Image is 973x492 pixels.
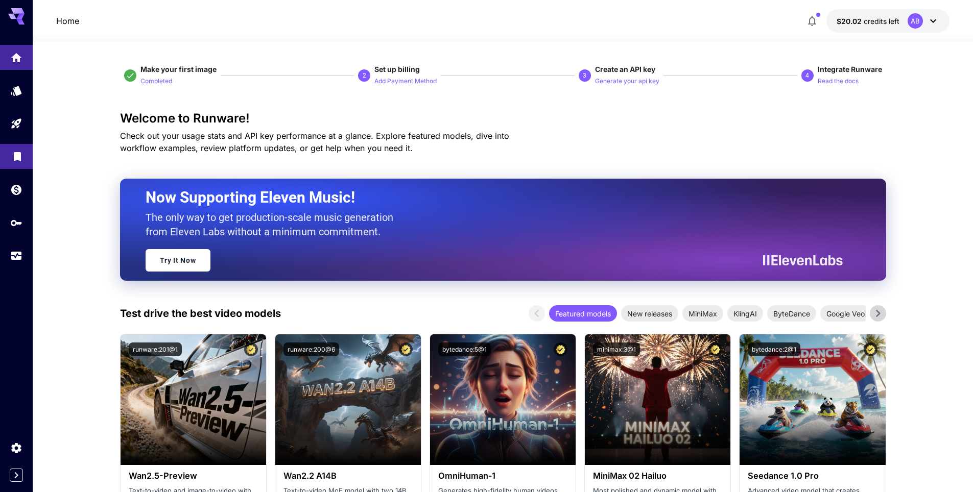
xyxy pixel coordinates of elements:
div: ByteDance [767,305,816,322]
div: Settings [10,441,22,454]
button: $20.02AB [826,9,950,33]
div: Featured models [549,305,617,322]
button: Read the docs [818,75,859,87]
button: Certified Model – Vetted for best performance and includes a commercial license. [864,342,877,356]
h3: Seedance 1.0 Pro [748,471,877,481]
button: Completed [140,75,172,87]
button: Certified Model – Vetted for best performance and includes a commercial license. [708,342,722,356]
button: bytedance:2@1 [748,342,800,356]
span: Check out your usage stats and API key performance at a glance. Explore featured models, dive int... [120,131,509,153]
h3: Welcome to Runware! [120,111,886,126]
button: Certified Model – Vetted for best performance and includes a commercial license. [399,342,413,356]
span: KlingAI [727,308,763,319]
h3: MiniMax 02 Hailuo [593,471,722,481]
img: alt [275,334,421,465]
div: Usage [10,250,22,262]
p: Completed [140,77,172,86]
div: Google Veo [820,305,871,322]
span: Create an API key [595,65,655,73]
img: alt [740,334,885,465]
h3: Wan2.2 A14B [283,471,413,481]
p: Test drive the best video models [120,306,281,321]
p: 2 [363,71,366,80]
button: runware:200@6 [283,342,339,356]
h3: OmniHuman‑1 [438,471,567,481]
button: bytedance:5@1 [438,342,491,356]
a: Try It Now [146,249,210,272]
img: alt [585,334,730,465]
span: MiniMax [682,308,723,319]
div: API Keys [10,216,22,229]
span: credits left [864,17,899,26]
div: Wallet [10,183,22,196]
div: Home [10,48,22,61]
div: Models [10,84,22,97]
span: Integrate Runware [818,65,882,73]
h3: Wan2.5-Preview [129,471,258,481]
span: ByteDance [767,308,816,319]
div: Library [11,147,23,160]
img: alt [430,334,576,465]
span: Make your first image [140,65,217,73]
img: alt [121,334,266,465]
div: $20.02 [837,16,899,27]
p: Read the docs [818,77,859,86]
span: Set up billing [374,65,420,73]
button: Generate your api key [595,75,659,87]
p: The only way to get production-scale music generation from Eleven Labs without a minimum commitment. [146,210,401,239]
div: KlingAI [727,305,763,322]
p: Add Payment Method [374,77,437,86]
h2: Now Supporting Eleven Music! [146,188,835,207]
span: New releases [621,308,678,319]
nav: breadcrumb [56,15,79,27]
button: runware:201@1 [129,342,182,356]
div: MiniMax [682,305,723,322]
a: Home [56,15,79,27]
span: $20.02 [837,17,864,26]
p: 4 [805,71,809,80]
button: Certified Model – Vetted for best performance and includes a commercial license. [554,342,567,356]
button: Certified Model – Vetted for best performance and includes a commercial license. [244,342,258,356]
button: Add Payment Method [374,75,437,87]
button: minimax:3@1 [593,342,640,356]
span: Featured models [549,308,617,319]
p: Generate your api key [595,77,659,86]
p: 3 [583,71,586,80]
span: Google Veo [820,308,871,319]
div: New releases [621,305,678,322]
button: Expand sidebar [10,469,23,482]
div: Playground [10,117,22,130]
div: AB [908,13,923,29]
